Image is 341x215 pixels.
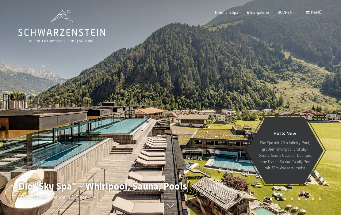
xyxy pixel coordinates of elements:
a: BUCHEN [278,10,293,15]
a: Hot & New Sky Spa mit 23m Infinity Pool, großem Whirlpool und Sky-Sauna, Sauna Outdoor Lounge, ne... [246,117,324,184]
div: Carousel Page 8 [319,198,321,200]
a: Premium Spa [215,10,238,15]
div: Carousel Page 3 [284,198,286,200]
p: Sky Spa mit 23m Infinity Pool, großem Whirlpool und Sky-Sauna, Sauna Outdoor Lounge, neue Event-S... [258,140,312,171]
span: Hot & New [274,130,296,136]
div: Carousel Page 5 [298,198,301,200]
div: Carousel Page 6 [305,198,308,200]
div: Carousel Page 1 (Current Slide) [270,198,273,200]
span: Menü [311,10,321,15]
div: Carousel Page 4 [291,198,293,200]
a: Bildergalerie [247,10,269,15]
div: Carousel Page 7 [312,198,314,200]
div: Carousel Pagination [268,198,321,200]
div: Carousel Page 2 [277,198,279,200]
